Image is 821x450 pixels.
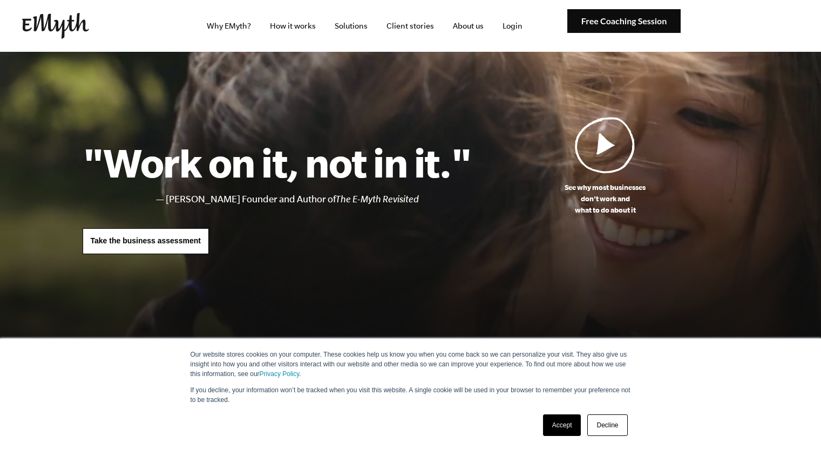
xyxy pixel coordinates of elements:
a: Accept [543,414,581,436]
a: See why most businessesdon't work andwhat to do about it [472,117,739,216]
img: Play Video [575,117,635,173]
p: See why most businesses don't work and what to do about it [472,182,739,216]
img: Free Coaching Session [567,9,681,33]
a: Privacy Policy [260,370,300,378]
span: Take the business assessment [91,236,201,245]
p: If you decline, your information won’t be tracked when you visit this website. A single cookie wi... [191,385,631,405]
img: EMyth [22,13,89,39]
iframe: Embedded CTA [686,14,799,38]
i: The E-Myth Revisited [336,194,419,204]
li: [PERSON_NAME] Founder and Author of [166,192,472,207]
a: Take the business assessment [83,228,209,254]
a: Decline [587,414,627,436]
h1: "Work on it, not in it." [83,139,472,186]
p: Our website stores cookies on your computer. These cookies help us know you when you come back so... [191,350,631,379]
